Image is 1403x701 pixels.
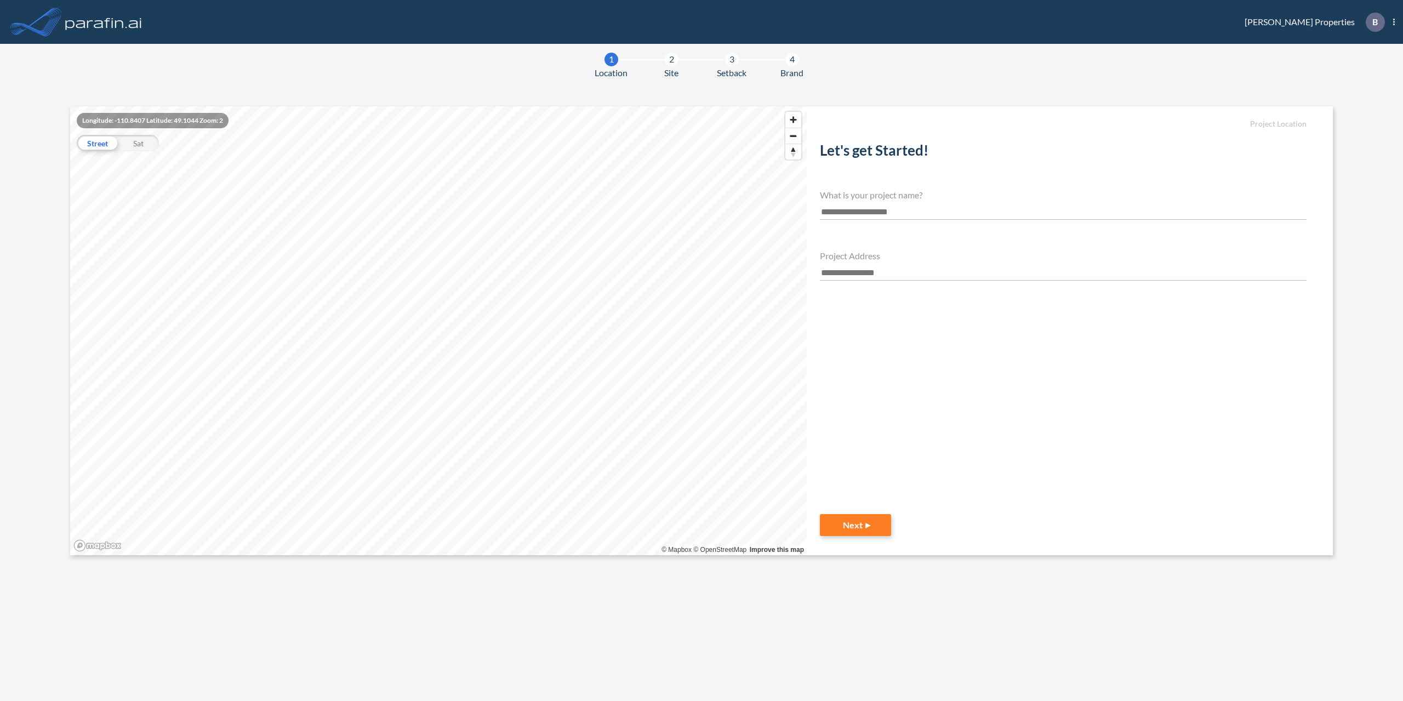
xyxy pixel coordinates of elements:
[73,539,122,552] a: Mapbox homepage
[77,135,118,151] div: Street
[785,128,801,144] button: Zoom out
[820,250,1307,261] h4: Project Address
[785,144,801,159] button: Reset bearing to north
[665,53,678,66] div: 2
[1372,17,1378,27] p: B
[70,106,807,555] canvas: Map
[820,514,891,536] button: Next
[118,135,159,151] div: Sat
[785,112,801,128] button: Zoom in
[661,546,692,554] a: Mapbox
[717,66,746,79] span: Setback
[780,66,803,79] span: Brand
[820,142,1307,163] h2: Let's get Started!
[77,113,229,128] div: Longitude: -110.8407 Latitude: 49.1044 Zoom: 2
[1228,13,1395,32] div: [PERSON_NAME] Properties
[604,53,618,66] div: 1
[750,546,804,554] a: Improve this map
[785,53,799,66] div: 4
[63,11,144,33] img: logo
[693,546,746,554] a: OpenStreetMap
[725,53,739,66] div: 3
[820,190,1307,200] h4: What is your project name?
[820,119,1307,129] h5: Project Location
[664,66,678,79] span: Site
[595,66,628,79] span: Location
